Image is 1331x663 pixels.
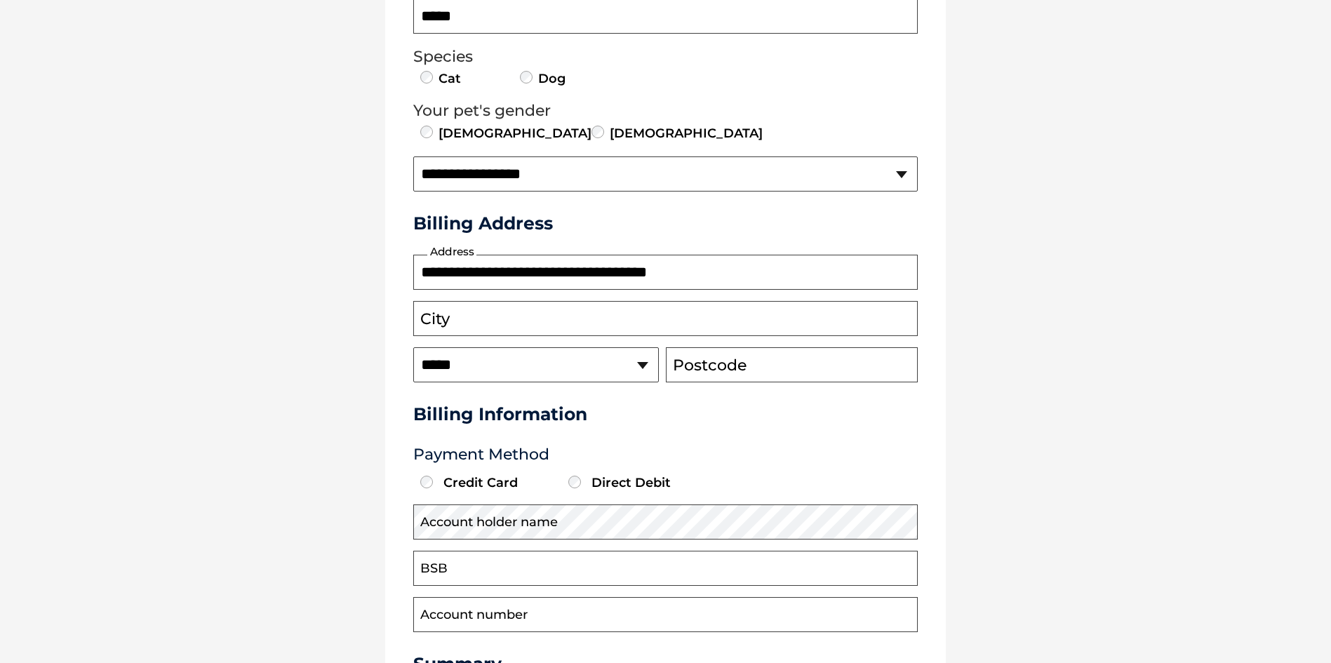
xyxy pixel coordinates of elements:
h3: Payment Method [413,446,918,464]
label: City [420,310,450,328]
label: Address [427,246,476,258]
label: Account number [420,606,528,624]
label: Postcode [673,356,747,375]
label: [DEMOGRAPHIC_DATA] [608,124,763,142]
h3: Billing Address [413,213,918,234]
legend: Your pet's gender [413,102,918,120]
label: Credit Card [417,475,561,490]
input: Credit Card [420,476,433,488]
label: Account holder name [420,514,558,532]
label: Direct Debit [565,475,709,490]
legend: Species [413,48,918,66]
label: Dog [537,69,566,88]
label: Cat [437,69,461,88]
input: Direct Debit [568,476,581,488]
label: [DEMOGRAPHIC_DATA] [437,124,591,142]
label: BSB [420,560,448,578]
h3: Billing Information [413,403,918,424]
